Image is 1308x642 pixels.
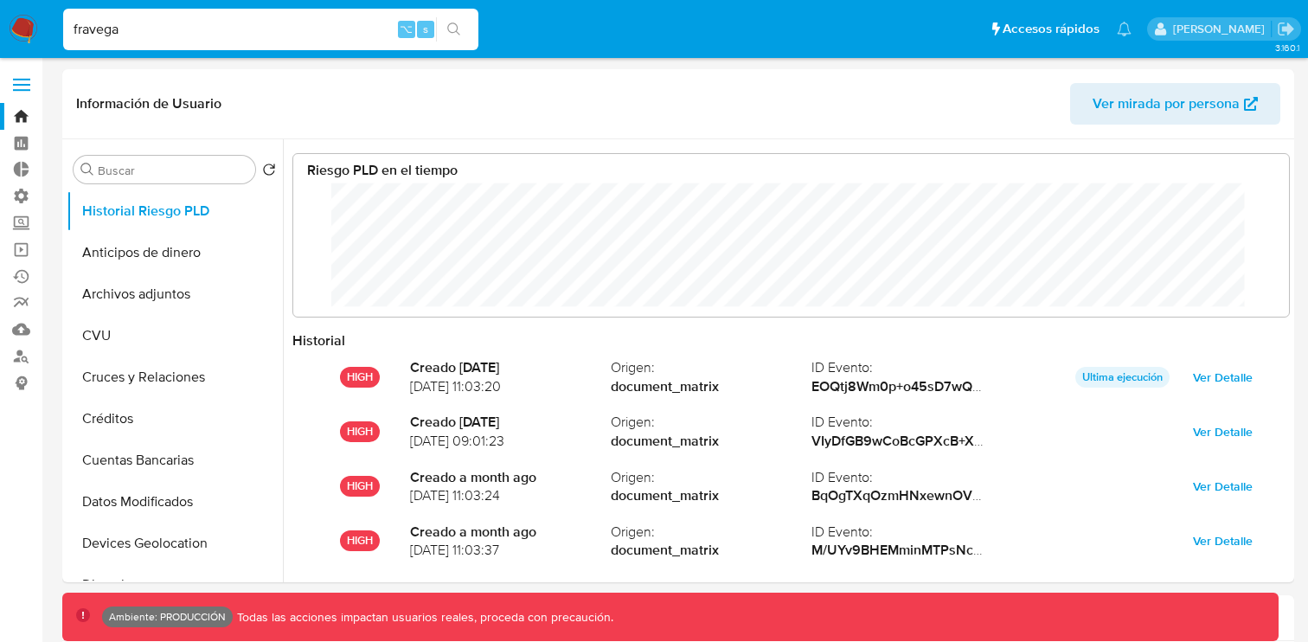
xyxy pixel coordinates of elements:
[436,17,471,42] button: search-icon
[67,481,283,523] button: Datos Modificados
[410,468,611,487] strong: Creado a month ago
[1070,83,1280,125] button: Ver mirada por persona
[340,367,380,388] p: HIGH
[80,163,94,177] button: Buscar
[811,358,1012,377] span: ID Evento :
[1075,367,1170,388] p: Ultima ejecución
[811,413,1012,432] span: ID Evento :
[67,356,283,398] button: Cruces y Relaciones
[340,530,380,551] p: HIGH
[292,331,345,350] strong: Historial
[611,468,811,487] span: Origen :
[233,609,613,626] p: Todas las acciones impactan usuarios reales, proceda con precaución.
[1193,420,1253,444] span: Ver Detalle
[611,523,811,542] span: Origen :
[76,95,221,112] h1: Información de Usuario
[262,163,276,182] button: Volver al orden por defecto
[1181,527,1265,555] button: Ver Detalle
[410,486,611,505] span: [DATE] 11:03:24
[67,440,283,481] button: Cuentas Bancarias
[1193,529,1253,553] span: Ver Detalle
[1093,83,1240,125] span: Ver mirada por persona
[611,541,811,560] strong: document_matrix
[1003,20,1100,38] span: Accesos rápidos
[340,476,380,497] p: HIGH
[410,377,611,396] span: [DATE] 11:03:20
[811,468,1012,487] span: ID Evento :
[98,163,248,178] input: Buscar
[1193,365,1253,389] span: Ver Detalle
[340,421,380,442] p: HIGH
[67,564,283,606] button: Direcciones
[1181,418,1265,446] button: Ver Detalle
[307,160,458,180] strong: Riesgo PLD en el tiempo
[1181,363,1265,391] button: Ver Detalle
[611,413,811,432] span: Origen :
[410,413,611,432] strong: Creado [DATE]
[1117,22,1132,36] a: Notificaciones
[611,432,811,451] strong: document_matrix
[67,523,283,564] button: Devices Geolocation
[1173,21,1271,37] p: nicolas.tolosa@mercadolibre.com
[67,190,283,232] button: Historial Riesgo PLD
[67,273,283,315] button: Archivos adjuntos
[67,398,283,440] button: Créditos
[410,358,611,377] strong: Creado [DATE]
[410,432,611,451] span: [DATE] 09:01:23
[67,315,283,356] button: CVU
[67,232,283,273] button: Anticipos de dinero
[811,523,1012,542] span: ID Evento :
[611,358,811,377] span: Origen :
[63,18,478,41] input: Buscar usuario o caso...
[400,21,413,37] span: ⌥
[611,486,811,505] strong: document_matrix
[611,377,811,396] strong: document_matrix
[1277,20,1295,38] a: Salir
[109,613,226,620] p: Ambiente: PRODUCCIÓN
[1193,474,1253,498] span: Ver Detalle
[410,541,611,560] span: [DATE] 11:03:37
[1181,472,1265,500] button: Ver Detalle
[423,21,428,37] span: s
[410,523,611,542] strong: Creado a month ago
